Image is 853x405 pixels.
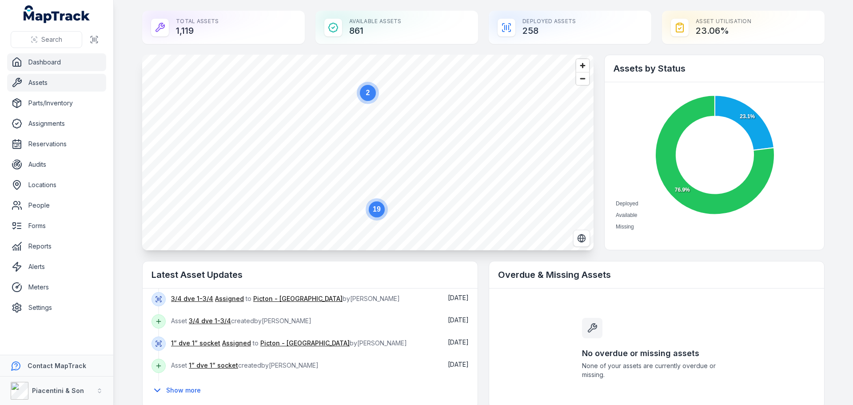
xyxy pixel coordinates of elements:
span: [DATE] [448,361,469,368]
a: People [7,196,106,214]
a: 1” dve 1” socket [189,361,238,370]
canvas: Map [142,55,594,250]
span: [DATE] [448,294,469,301]
a: Locations [7,176,106,194]
span: [DATE] [448,316,469,324]
button: Zoom out [576,72,589,85]
span: [DATE] [448,338,469,346]
time: 09/10/2025, 1:58:59 pm [448,338,469,346]
a: Settings [7,299,106,317]
span: Asset created by [PERSON_NAME] [171,317,311,325]
a: 3/4 dve 1-3/4 [171,294,213,303]
a: 1” dve 1” socket [171,339,220,348]
a: Audits [7,156,106,173]
a: MapTrack [24,5,90,23]
h2: Latest Asset Updates [151,269,469,281]
a: Assigned [215,294,244,303]
a: Assigned [222,339,251,348]
span: Asset created by [PERSON_NAME] [171,361,319,369]
time: 09/10/2025, 2:01:29 pm [448,294,469,301]
time: 09/10/2025, 1:58:26 pm [448,361,469,368]
a: 3/4 dve 1-3/4 [189,317,231,325]
span: to by [PERSON_NAME] [171,295,400,302]
span: Missing [616,224,634,230]
span: Available [616,212,637,218]
a: Dashboard [7,53,106,71]
text: 2 [366,89,370,96]
button: Search [11,31,82,48]
time: 09/10/2025, 2:00:34 pm [448,316,469,324]
span: Deployed [616,200,638,207]
a: Picton - [GEOGRAPHIC_DATA] [253,294,343,303]
button: Switch to Satellite View [573,230,590,247]
a: Assets [7,74,106,92]
text: 19 [373,205,381,213]
h2: Overdue & Missing Assets [498,269,815,281]
button: Zoom in [576,59,589,72]
a: Assignments [7,115,106,132]
a: Picton - [GEOGRAPHIC_DATA] [260,339,350,348]
h3: No overdue or missing assets [582,347,731,360]
a: Forms [7,217,106,235]
strong: Contact MapTrack [28,362,86,369]
span: to by [PERSON_NAME] [171,339,407,347]
h2: Assets by Status [614,62,815,75]
a: Meters [7,278,106,296]
a: Reports [7,237,106,255]
strong: Piacentini & Son [32,387,84,394]
span: None of your assets are currently overdue or missing. [582,361,731,379]
button: Show more [151,381,207,400]
a: Reservations [7,135,106,153]
a: Parts/Inventory [7,94,106,112]
a: Alerts [7,258,106,276]
span: Search [41,35,62,44]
